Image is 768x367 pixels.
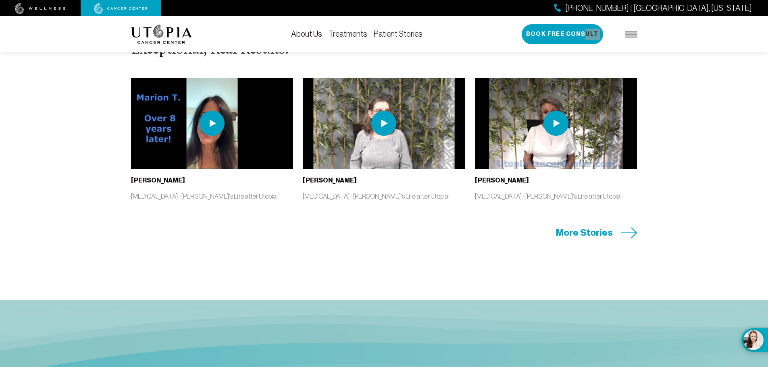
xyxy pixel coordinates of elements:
a: [PHONE_NUMBER] | [GEOGRAPHIC_DATA], [US_STATE] [554,2,752,14]
img: thumbnail [475,78,637,169]
p: [MEDICAL_DATA] - [PERSON_NAME]'s Life after Utopia! [303,192,465,201]
button: Book Free Consult [522,24,603,44]
span: [PHONE_NUMBER] | [GEOGRAPHIC_DATA], [US_STATE] [565,2,752,14]
img: play icon [543,111,568,136]
a: More Stories [556,226,637,239]
a: Patient Stories [374,29,423,38]
img: play icon [200,111,225,136]
img: thumbnail [303,78,465,169]
b: [PERSON_NAME] [303,176,357,184]
img: icon-hamburger [625,31,637,37]
a: About Us [291,29,322,38]
img: thumbnail [131,78,293,169]
p: [MEDICAL_DATA] - [PERSON_NAME]'s Life after Utopia! [475,192,637,201]
img: logo [131,25,192,44]
img: play icon [371,111,396,136]
b: [PERSON_NAME] [131,176,185,184]
p: [MEDICAL_DATA] - [PERSON_NAME]'s Life after Utopia! [131,192,293,201]
b: [PERSON_NAME] [475,176,529,184]
img: cancer center [94,3,148,14]
img: wellness [15,3,66,14]
span: More Stories [556,226,613,239]
a: Treatments [329,29,367,38]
